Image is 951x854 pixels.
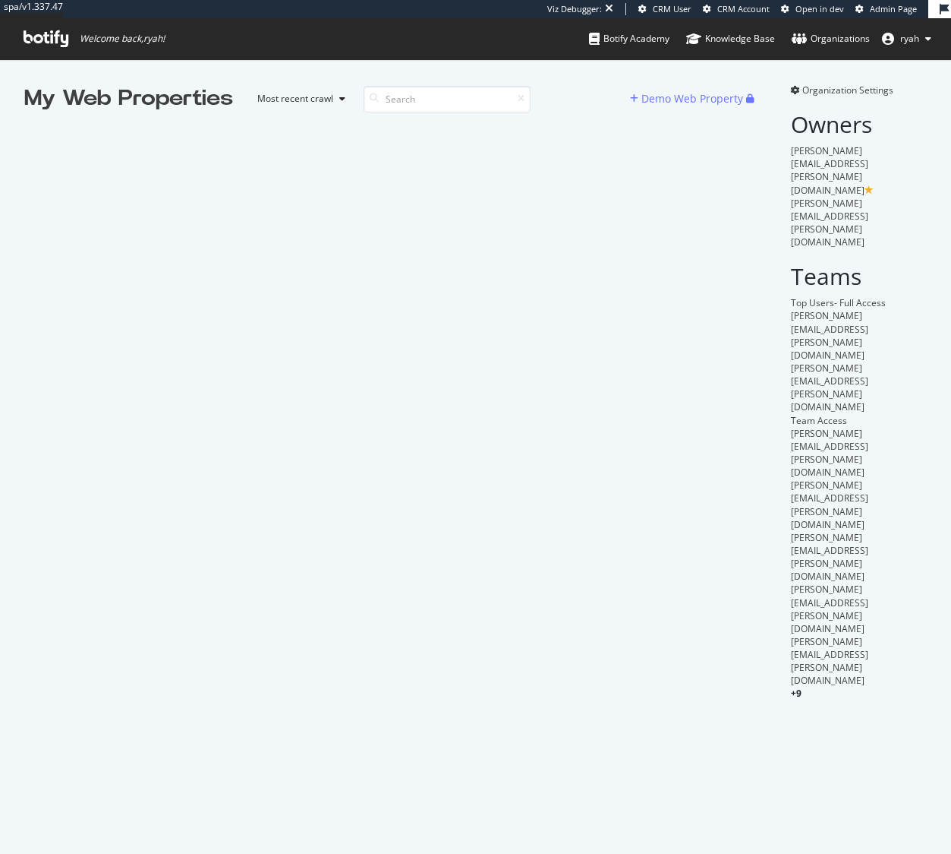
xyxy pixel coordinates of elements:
span: Open in dev [795,3,844,14]
span: ryah [900,32,919,45]
span: Welcome back, ryah ! [80,33,165,45]
div: Organizations [792,31,870,46]
span: [PERSON_NAME][EMAIL_ADDRESS][PERSON_NAME][DOMAIN_NAME] [791,197,868,248]
span: [PERSON_NAME][EMAIL_ADDRESS][PERSON_NAME][DOMAIN_NAME] [791,531,868,583]
span: CRM Account [717,3,770,14]
a: Botify Academy [589,18,669,59]
div: Top Users- Full Access [791,296,927,309]
h2: Owners [791,112,927,137]
span: [PERSON_NAME][EMAIL_ADDRESS][PERSON_NAME][DOMAIN_NAME] [791,479,868,530]
a: CRM Account [703,3,770,15]
span: Admin Page [870,3,917,14]
div: Most recent crawl [257,94,333,103]
span: + 9 [791,687,801,700]
button: Most recent crawl [245,87,351,111]
a: Open in dev [781,3,844,15]
span: [PERSON_NAME][EMAIL_ADDRESS][PERSON_NAME][DOMAIN_NAME] [791,144,868,196]
h2: Teams [791,264,927,289]
a: Admin Page [855,3,917,15]
a: Organizations [792,18,870,59]
span: CRM User [653,3,691,14]
div: Viz Debugger: [547,3,602,15]
span: [PERSON_NAME][EMAIL_ADDRESS][PERSON_NAME][DOMAIN_NAME] [791,427,868,479]
a: CRM User [638,3,691,15]
a: Knowledge Base [686,18,775,59]
span: [PERSON_NAME][EMAIL_ADDRESS][PERSON_NAME][DOMAIN_NAME] [791,362,868,413]
span: [PERSON_NAME][EMAIL_ADDRESS][PERSON_NAME][DOMAIN_NAME] [791,309,868,361]
span: [PERSON_NAME][EMAIL_ADDRESS][PERSON_NAME][DOMAIN_NAME] [791,635,868,687]
input: Search [364,86,531,112]
div: Team Access [791,414,927,427]
div: Knowledge Base [686,31,775,46]
div: Botify Academy [589,31,669,46]
div: Demo Web Property [641,91,743,106]
a: Demo Web Property [630,92,746,105]
button: ryah [870,27,943,51]
button: Demo Web Property [630,87,746,111]
div: My Web Properties [24,84,233,114]
span: [PERSON_NAME][EMAIL_ADDRESS][PERSON_NAME][DOMAIN_NAME] [791,583,868,634]
span: Organization Settings [802,84,893,96]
